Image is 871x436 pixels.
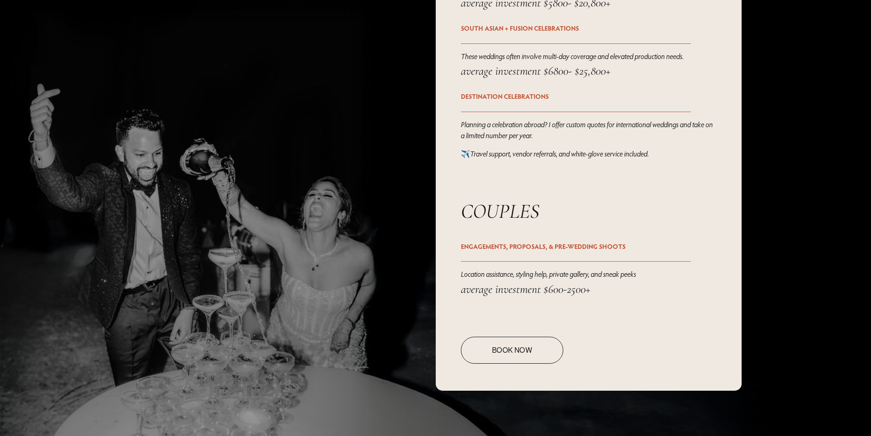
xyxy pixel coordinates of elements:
[461,24,579,32] strong: SOUTH ASIAN + FUSION CELEBRATIONS
[461,269,636,279] em: Location assistance, styling help, private gallery, and sneak peeks
[461,92,549,101] strong: DESTINATION CELEBRATIONS
[461,282,590,296] em: average investment $600-2500+
[461,242,625,251] strong: ENGAGEMENTS, PROPOSALS, & PRE-WEDDING SHOOTS
[461,52,684,61] em: These weddings often involve multi-day coverage and elevated production needs.
[470,149,649,158] em: Travel support, vendor referrals, and white-glove service included.
[461,337,563,364] a: Book Now
[461,120,714,140] em: Planning a celebration abroad? I offer custom quotes for international weddings and take on a lim...
[461,64,610,78] em: average investment $6800- $25,800+
[461,148,716,159] p: ✈️
[461,199,540,224] em: COUPLES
